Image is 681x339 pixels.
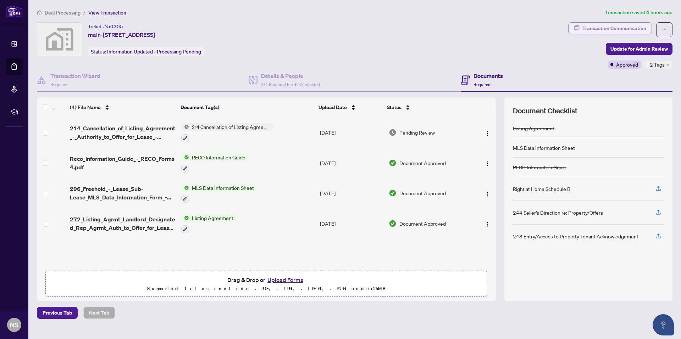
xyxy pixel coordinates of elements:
[67,97,178,117] th: (4) File Name
[189,214,236,222] span: Listing Agreement
[482,187,493,199] button: Logo
[181,184,257,203] button: Status IconMLS Data Information Sheet
[482,218,493,229] button: Logo
[37,10,42,15] span: home
[107,49,201,55] span: Information Updated - Processing Pending
[582,23,646,34] div: Transaction Communication
[485,131,490,136] img: Logo
[605,9,672,17] article: Transaction saved 4 hours ago
[181,214,189,222] img: Status Icon
[88,22,123,30] div: Ticket #:
[606,43,672,55] button: Update for Admin Review
[181,214,236,233] button: Status IconListing Agreement
[317,178,386,209] td: [DATE]
[227,275,305,284] span: Drag & Drop or
[181,153,248,173] button: Status IconRECO Information Guide
[10,320,18,330] span: NS
[568,22,652,34] button: Transaction Communication
[666,63,670,67] span: down
[485,191,490,197] img: Logo
[513,232,638,240] div: 248 Entry/Access to Property Tenant Acknowledgement
[45,10,81,16] span: Deal Processing
[647,61,665,69] span: +2 Tags
[389,220,397,227] img: Document Status
[482,157,493,169] button: Logo
[50,72,100,80] h4: Transaction Wizard
[6,5,23,18] img: logo
[399,189,446,197] span: Document Approved
[513,209,603,216] div: 244 Seller’s Direction re: Property/Offers
[70,103,101,111] span: (4) File Name
[616,61,638,68] span: Approved
[319,103,347,111] span: Upload Date
[88,10,126,16] span: View Transaction
[88,30,155,39] span: main-[STREET_ADDRESS]
[178,97,316,117] th: Document Tag(s)
[181,153,189,161] img: Status Icon
[399,159,446,167] span: Document Approved
[513,185,570,193] div: Right at Home Schedule B
[37,23,82,56] img: svg%3e
[384,97,470,117] th: Status
[610,43,668,55] span: Update for Admin Review
[189,153,248,161] span: RECO Information Guide
[399,220,446,227] span: Document Approved
[513,124,554,132] div: Listing Agreement
[513,144,575,152] div: MLS Data Information Sheet
[387,103,402,111] span: Status
[389,159,397,167] img: Document Status
[317,208,386,239] td: [DATE]
[261,72,320,80] h4: Details & People
[261,82,320,87] span: 4/4 Required Fields Completed
[399,129,435,136] span: Pending Review
[107,23,123,30] span: 50305
[485,161,490,166] img: Logo
[37,307,78,319] button: Previous Tab
[189,184,257,192] span: MLS Data Information Sheet
[50,284,483,293] p: Supported files include .PDF, .JPG, .JPEG, .PNG under 25 MB
[181,123,189,131] img: Status Icon
[83,307,115,319] button: Next Tab
[83,9,85,17] li: /
[485,221,490,227] img: Logo
[265,275,305,284] button: Upload Forms
[317,117,386,148] td: [DATE]
[513,106,577,116] span: Document Checklist
[316,97,384,117] th: Upload Date
[653,314,674,335] button: Open asap
[70,185,175,202] span: 296_Freehold_-_Lease_Sub-Lease_MLS_Data_Information_Form_-_PropTx-[PERSON_NAME] 1.pdf
[43,307,72,318] span: Previous Tab
[70,215,175,232] span: 272_Listing_Agrmt_Landlord_Designated_Rep_Agrmt_Auth_to_Offer_for_Lease_-_PropTx-[PERSON_NAME] 3.pdf
[70,154,175,171] span: Reco_Information_Guide_-_RECO_Forms 4.pdf
[317,148,386,178] td: [DATE]
[482,127,493,138] button: Logo
[70,124,175,141] span: 214_Cancellation_of_Listing_Agreement_-_Authority_to_Offer_for_Lease_-_OREA 1.pdf
[50,82,67,87] span: Required
[389,129,397,136] img: Document Status
[189,123,273,131] span: 214 Cancellation of Listing Agreement - Authority to Offer for Lease
[513,163,566,171] div: RECO Information Guide
[662,27,667,32] span: ellipsis
[88,47,204,56] div: Status:
[389,189,397,197] img: Document Status
[46,271,487,297] span: Drag & Drop orUpload FormsSupported files include .PDF, .JPG, .JPEG, .PNG under25MB
[181,184,189,192] img: Status Icon
[181,123,273,142] button: Status Icon214 Cancellation of Listing Agreement - Authority to Offer for Lease
[474,72,503,80] h4: Documents
[474,82,491,87] span: Required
